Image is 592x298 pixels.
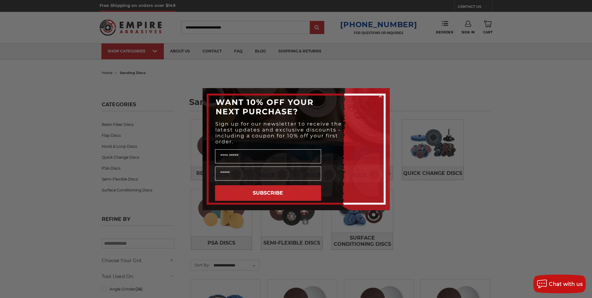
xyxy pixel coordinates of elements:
[377,93,384,99] button: Close dialog
[215,185,321,201] button: SUBSCRIBE
[215,121,342,145] span: Sign up for our newsletter to receive the latest updates and exclusive discounts - including a co...
[549,281,583,287] span: Chat with us
[533,275,586,293] button: Chat with us
[216,97,314,116] span: WANT 10% OFF YOUR NEXT PURCHASE?
[215,166,321,181] input: Email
